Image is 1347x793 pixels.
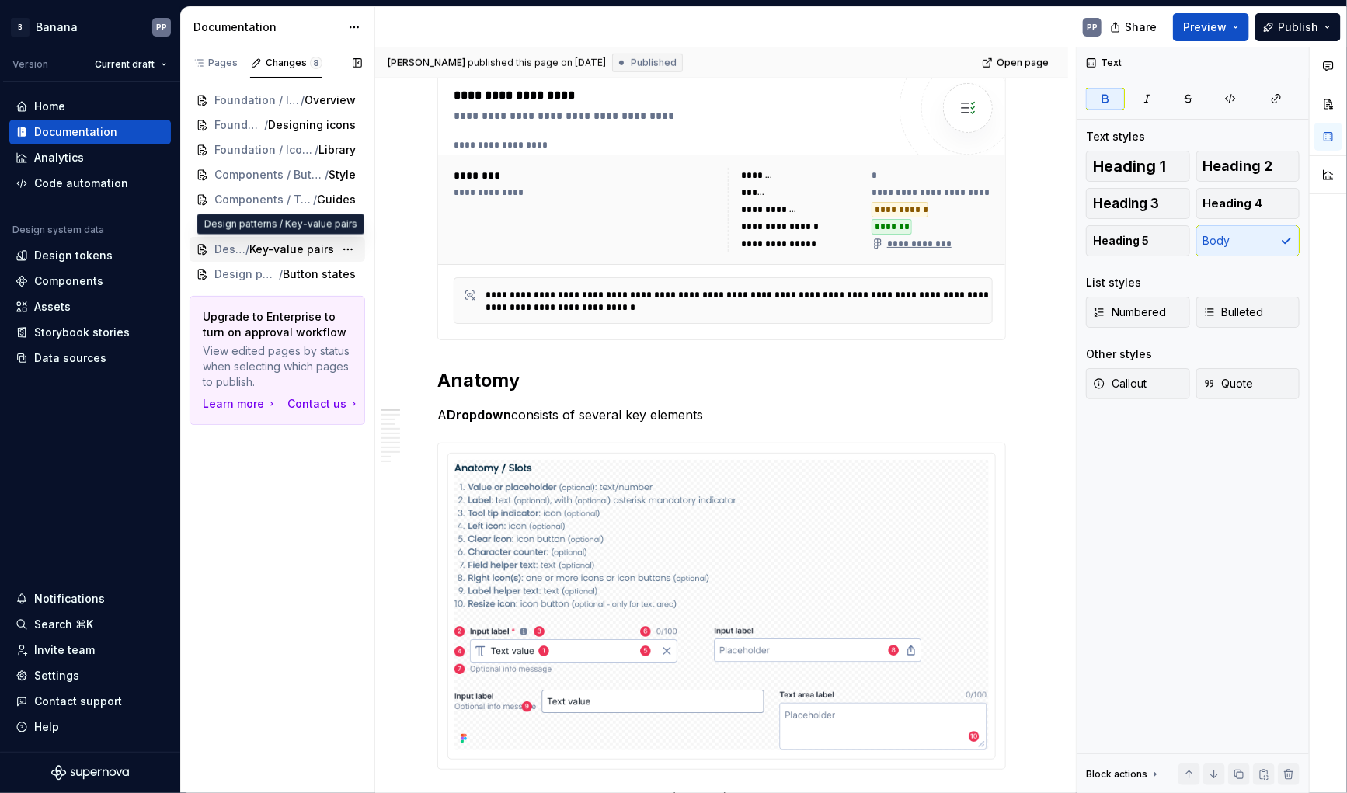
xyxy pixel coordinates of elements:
button: Current draft [88,54,174,75]
span: / [315,142,318,158]
a: Settings [9,663,171,688]
svg: Supernova Logo [51,765,129,781]
button: Share [1102,13,1167,41]
a: Design patterns/Key-value pairs [190,237,365,262]
div: Documentation [34,124,117,140]
a: Foundation / Icons/Designing icons [190,113,365,137]
span: 8 [310,57,322,69]
button: Notifications [9,586,171,611]
div: Storybook stories [34,325,130,340]
button: Heading 2 [1196,151,1300,182]
a: Components [9,269,171,294]
strong: Dropdown [447,407,511,423]
div: Settings [34,668,79,683]
button: Bulleted [1196,297,1300,328]
div: Other styles [1086,346,1152,362]
button: Heading 3 [1086,188,1190,219]
span: Heading 2 [1203,158,1273,174]
p: A consists of several key elements [437,405,1006,424]
button: Help [9,715,171,739]
a: Components / Table/Guides [190,187,365,212]
span: Numbered [1093,304,1166,320]
span: Components / Button [214,167,325,183]
span: / [264,117,268,133]
span: Published [631,57,677,69]
span: / [301,92,305,108]
span: Open page [997,57,1049,69]
p: View edited pages by status when selecting which pages to publish. [203,343,352,390]
button: Heading 4 [1196,188,1300,219]
div: Block actions [1086,763,1161,785]
span: Quote [1203,376,1254,391]
div: Invite team [34,642,95,658]
span: Foundation / Icons [214,117,264,133]
div: Changes [266,57,322,69]
h2: Anatomy [437,368,1006,393]
span: Share [1125,19,1157,35]
button: Preview [1173,13,1249,41]
div: Code automation [34,176,128,191]
span: Designing icons [268,117,356,133]
div: Data sources [34,350,106,366]
span: Heading 5 [1093,233,1149,249]
div: PP [156,21,167,33]
button: Heading 5 [1086,225,1190,256]
span: Key-value pairs [249,242,334,257]
span: Publish [1278,19,1318,35]
div: B [11,18,30,37]
span: Design patterns [214,266,279,282]
a: Design tokens [9,243,171,268]
p: Upgrade to Enterprise to turn on approval workflow [203,309,352,340]
span: / [279,266,283,282]
span: Heading 3 [1093,196,1159,211]
div: Design system data [12,224,104,236]
span: / [313,192,317,207]
span: Bulleted [1203,304,1264,320]
div: Assets [34,299,71,315]
a: Documentation [9,120,171,144]
div: Version [12,58,48,71]
div: Help [34,719,59,735]
div: Search ⌘K [34,617,93,632]
a: Open page [977,52,1056,74]
span: Library [318,142,356,158]
span: Overview [305,92,356,108]
span: Preview [1183,19,1227,35]
a: Data sources [9,346,171,370]
div: published this page on [DATE] [468,57,606,69]
button: Quote [1196,368,1300,399]
a: Design patterns/Overview [190,212,365,237]
button: Publish [1255,13,1341,41]
button: Search ⌘K [9,612,171,637]
span: Components / Table [214,192,313,207]
div: Home [34,99,65,114]
button: Contact support [9,689,171,714]
div: Components [34,273,103,289]
a: Home [9,94,171,119]
span: Button states [283,266,356,282]
a: Code automation [9,171,171,196]
span: Foundation / Icons [214,142,315,158]
a: Assets [9,294,171,319]
span: Heading 4 [1203,196,1263,211]
span: / [325,167,329,183]
a: Components / Button/Style [190,162,365,187]
a: Storybook stories [9,320,171,345]
div: Analytics [34,150,84,165]
a: Contact us [287,396,360,412]
div: Block actions [1086,768,1147,781]
button: Numbered [1086,297,1190,328]
div: Design tokens [34,248,113,263]
span: Callout [1093,376,1147,391]
div: Banana [36,19,78,35]
span: Guides [317,192,356,207]
span: Current draft [95,58,155,71]
div: Text styles [1086,129,1145,144]
a: Learn more [203,396,278,412]
span: [PERSON_NAME] [388,57,465,69]
button: BBananaPP [3,10,177,43]
div: Design patterns / Key-value pairs [197,214,364,235]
